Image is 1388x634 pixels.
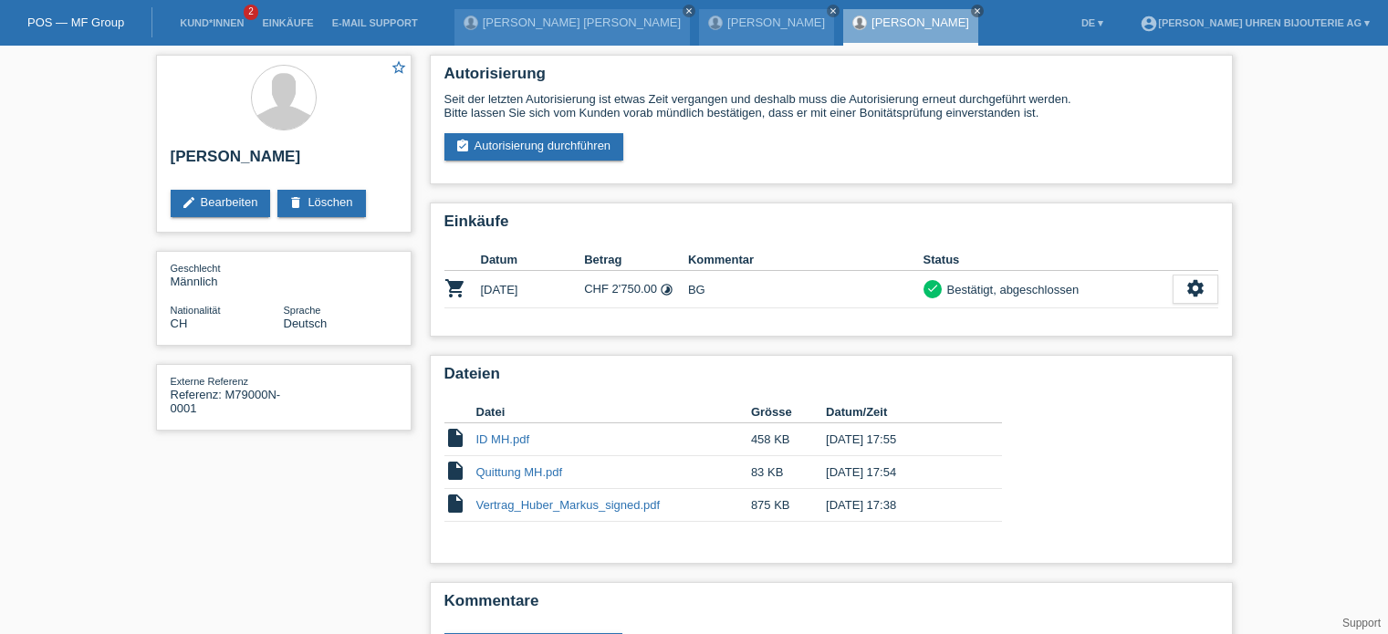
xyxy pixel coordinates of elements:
[171,261,284,288] div: Männlich
[483,16,681,29] a: [PERSON_NAME] [PERSON_NAME]
[481,271,585,308] td: [DATE]
[827,5,840,17] a: close
[584,249,688,271] th: Betrag
[288,195,303,210] i: delete
[277,190,365,217] a: deleteLöschen
[826,401,976,423] th: Datum/Zeit
[171,317,188,330] span: Schweiz
[1342,617,1381,629] a: Support
[284,305,321,316] span: Sprache
[171,263,221,274] span: Geschlecht
[683,5,695,17] a: close
[1072,17,1112,28] a: DE ▾
[171,190,271,217] a: editBearbeiten
[171,148,397,175] h2: [PERSON_NAME]
[751,401,826,423] th: Grösse
[444,493,466,514] i: insert_drive_file
[444,427,466,449] i: insert_drive_file
[926,282,939,295] i: check
[476,465,563,479] a: Quittung MH.pdf
[244,5,258,20] span: 2
[684,6,694,16] i: close
[481,249,585,271] th: Datum
[444,65,1218,92] h2: Autorisierung
[826,456,976,489] td: [DATE] 17:54
[455,139,470,153] i: assignment_turned_in
[444,460,466,482] i: insert_drive_file
[444,133,624,161] a: assignment_turned_inAutorisierung durchführen
[826,423,976,456] td: [DATE] 17:55
[171,305,221,316] span: Nationalität
[751,423,826,456] td: 458 KB
[751,456,826,489] td: 83 KB
[727,16,825,29] a: [PERSON_NAME]
[826,489,976,522] td: [DATE] 17:38
[476,498,661,512] a: Vertrag_Huber_Markus_signed.pdf
[253,17,322,28] a: Einkäufe
[688,249,924,271] th: Kommentar
[476,401,751,423] th: Datei
[171,376,249,387] span: Externe Referenz
[391,59,407,78] a: star_border
[444,592,1218,619] h2: Kommentare
[1140,15,1158,33] i: account_circle
[171,374,284,415] div: Referenz: M79000N-0001
[182,195,196,210] i: edit
[660,283,673,296] i: Fixe Raten (24 Raten)
[27,16,124,29] a: POS — MF Group
[444,277,466,299] i: POSP00028039
[871,16,969,29] a: [PERSON_NAME]
[971,5,984,17] a: close
[444,213,1218,240] h2: Einkäufe
[973,6,982,16] i: close
[284,317,328,330] span: Deutsch
[476,432,530,446] a: ID MH.pdf
[171,17,253,28] a: Kund*innen
[444,92,1218,120] div: Seit der letzten Autorisierung ist etwas Zeit vergangen und deshalb muss die Autorisierung erneut...
[688,271,924,308] td: BG
[942,280,1080,299] div: Bestätigt, abgeschlossen
[751,489,826,522] td: 875 KB
[829,6,838,16] i: close
[444,365,1218,392] h2: Dateien
[1185,278,1205,298] i: settings
[1131,17,1379,28] a: account_circle[PERSON_NAME] Uhren Bijouterie AG ▾
[584,271,688,308] td: CHF 2'750.00
[391,59,407,76] i: star_border
[323,17,427,28] a: E-Mail Support
[924,249,1173,271] th: Status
